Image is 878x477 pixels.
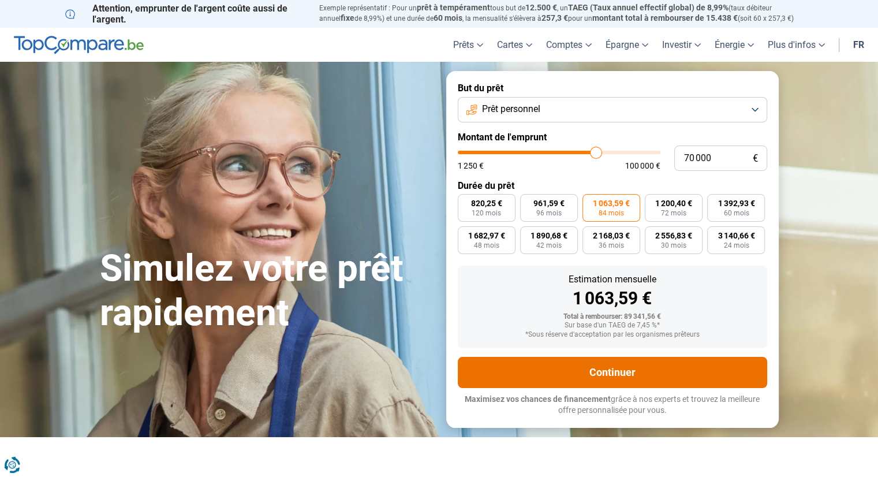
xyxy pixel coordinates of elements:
span: fixe [341,13,354,23]
button: Continuer [458,357,767,388]
p: Attention, emprunter de l'argent coûte aussi de l'argent. [65,3,305,25]
div: Estimation mensuelle [467,275,758,284]
span: 820,25 € [471,199,502,207]
span: 60 mois [723,210,749,217]
span: 2 556,83 € [655,232,692,240]
a: Cartes [490,28,539,62]
span: 1 250 € [458,162,484,170]
label: But du prêt [458,83,767,94]
span: Maximisez vos chances de financement [465,394,611,404]
div: 1 063,59 € [467,290,758,307]
p: Exemple représentatif : Pour un tous but de , un (taux débiteur annuel de 8,99%) et une durée de ... [319,3,813,24]
span: prêt à tempérament [417,3,490,12]
button: Prêt personnel [458,97,767,122]
div: Sur base d'un TAEG de 7,45 %* [467,322,758,330]
span: 1 392,93 € [718,199,754,207]
img: TopCompare [14,36,144,54]
a: Épargne [599,28,655,62]
span: 257,3 € [541,13,568,23]
span: 42 mois [536,242,562,249]
a: fr [846,28,871,62]
span: Prêt personnel [482,103,540,115]
div: Total à rembourser: 89 341,56 € [467,313,758,321]
span: € [753,154,758,163]
a: Plus d'infos [761,28,832,62]
span: montant total à rembourser de 15.438 € [592,13,738,23]
span: 1 682,97 € [468,232,505,240]
span: 36 mois [599,242,624,249]
span: 1 063,59 € [593,199,630,207]
span: 72 mois [661,210,686,217]
p: grâce à nos experts et trouvez la meilleure offre personnalisée pour vous. [458,394,767,416]
span: TAEG (Taux annuel effectif global) de 8,99% [568,3,728,12]
span: 30 mois [661,242,686,249]
span: 48 mois [474,242,499,249]
span: 96 mois [536,210,562,217]
span: 2 168,03 € [593,232,630,240]
a: Comptes [539,28,599,62]
span: 961,59 € [533,199,565,207]
a: Énergie [708,28,761,62]
span: 3 140,66 € [718,232,754,240]
span: 1 890,68 € [530,232,567,240]
span: 12.500 € [525,3,557,12]
a: Prêts [446,28,490,62]
label: Durée du prêt [458,180,767,191]
span: 100 000 € [625,162,660,170]
a: Investir [655,28,708,62]
span: 1 200,40 € [655,199,692,207]
span: 84 mois [599,210,624,217]
span: 24 mois [723,242,749,249]
span: 120 mois [472,210,501,217]
span: 60 mois [434,13,462,23]
label: Montant de l'emprunt [458,132,767,143]
div: *Sous réserve d'acceptation par les organismes prêteurs [467,331,758,339]
h1: Simulez votre prêt rapidement [100,247,432,336]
